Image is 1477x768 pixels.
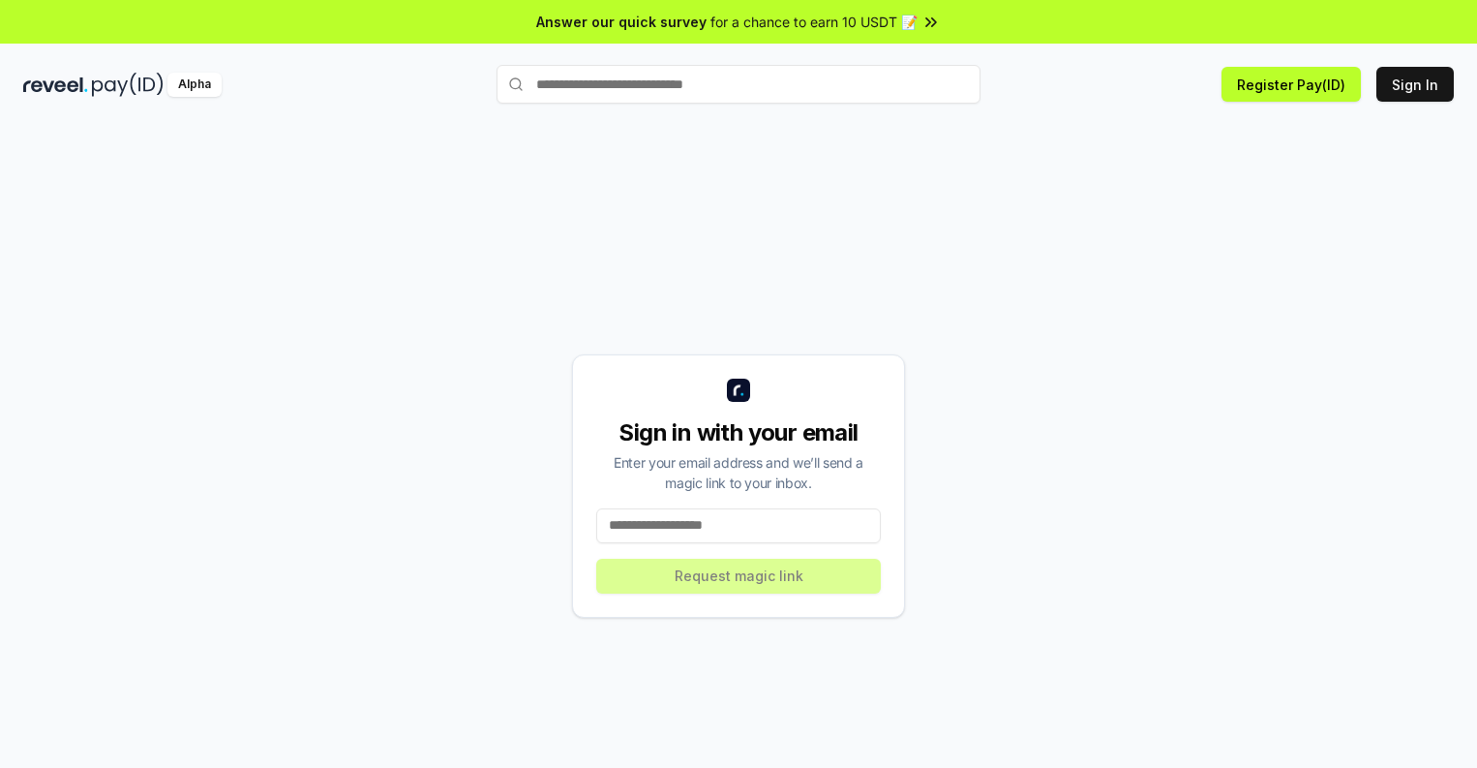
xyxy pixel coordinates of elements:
span: Answer our quick survey [536,12,707,32]
div: Sign in with your email [596,417,881,448]
button: Sign In [1376,67,1454,102]
div: Alpha [167,73,222,97]
img: reveel_dark [23,73,88,97]
img: logo_small [727,379,750,402]
div: Enter your email address and we’ll send a magic link to your inbox. [596,452,881,493]
button: Register Pay(ID) [1221,67,1361,102]
span: for a chance to earn 10 USDT 📝 [710,12,918,32]
img: pay_id [92,73,164,97]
